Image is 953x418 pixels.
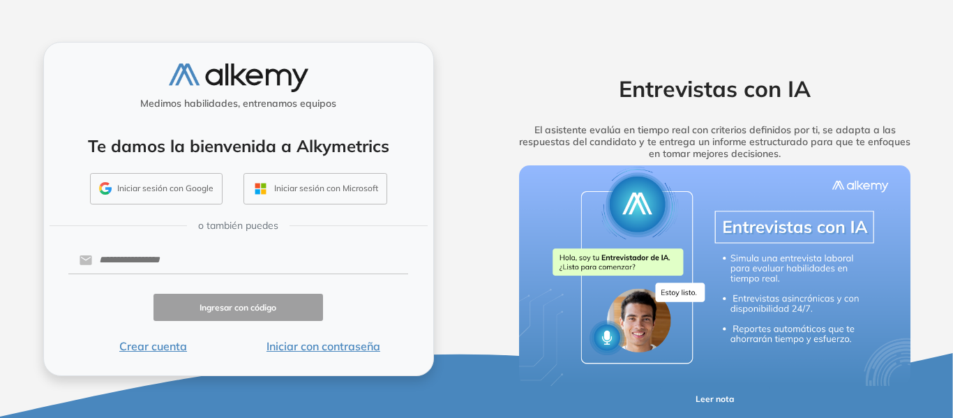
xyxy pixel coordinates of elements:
h5: Medimos habilidades, entrenamos equipos [50,98,428,110]
button: Ingresar con código [153,294,324,321]
img: OUTLOOK_ICON [253,181,269,197]
img: GMAIL_ICON [99,182,112,195]
iframe: Chat Widget [702,256,953,418]
div: Widget de chat [702,256,953,418]
h2: Entrevistas con IA [497,75,933,102]
button: Crear cuenta [68,338,239,354]
button: Iniciar con contraseña [238,338,408,354]
button: Leer nota [661,386,770,413]
img: logo-alkemy [169,64,308,92]
h4: Te damos la bienvenida a Alkymetrics [62,136,415,156]
img: img-more-info [519,165,911,386]
button: Iniciar sesión con Microsoft [243,173,387,205]
button: Iniciar sesión con Google [90,173,223,205]
h5: El asistente evalúa en tiempo real con criterios definidos por ti, se adapta a las respuestas del... [497,124,933,159]
span: o también puedes [198,218,278,233]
